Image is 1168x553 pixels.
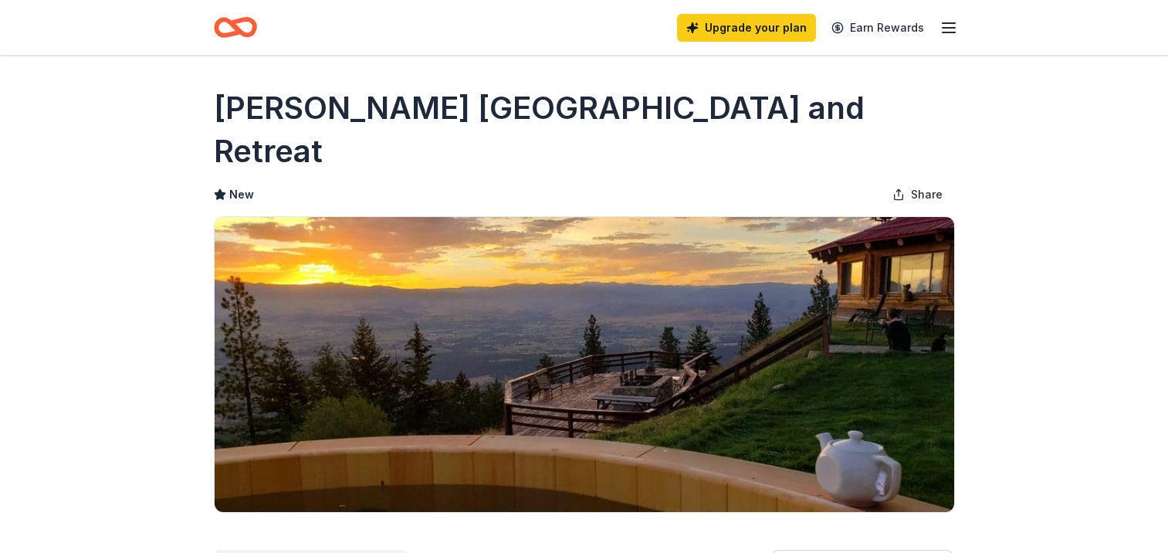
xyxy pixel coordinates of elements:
[214,87,955,173] h1: [PERSON_NAME] [GEOGRAPHIC_DATA] and Retreat
[677,14,816,42] a: Upgrade your plan
[215,217,954,512] img: Image for Downing Mountain Lodge and Retreat
[911,185,943,204] span: Share
[229,185,254,204] span: New
[214,9,257,46] a: Home
[822,14,933,42] a: Earn Rewards
[880,179,955,210] button: Share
